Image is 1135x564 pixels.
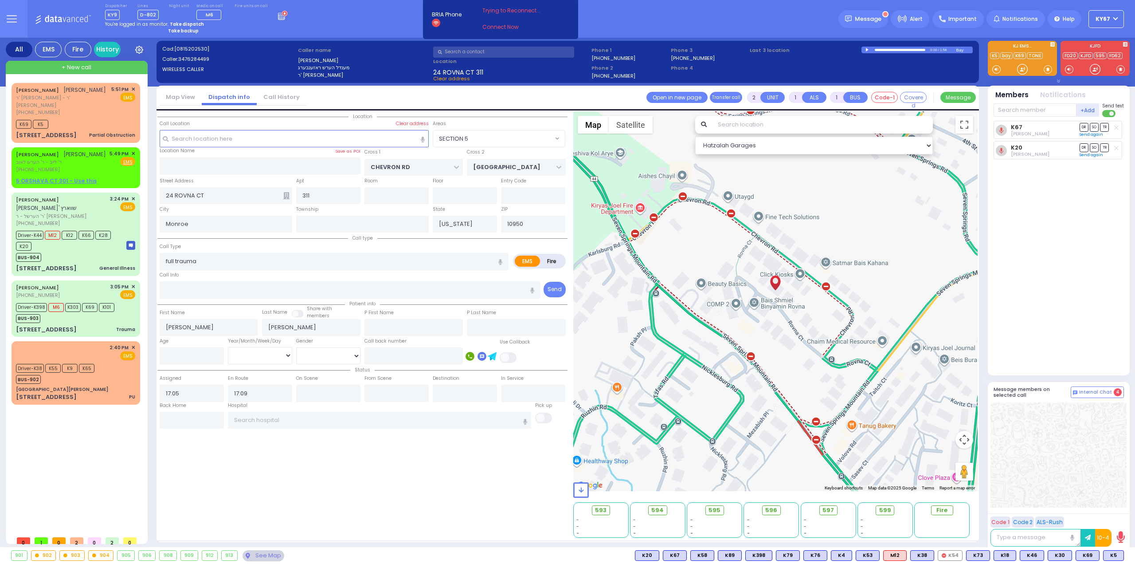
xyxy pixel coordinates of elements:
[948,15,977,23] span: Important
[515,256,540,267] label: EMS
[120,290,135,299] span: EMS
[62,63,91,72] span: + New call
[1040,90,1086,100] button: Notifications
[228,402,247,409] label: Hospital
[1080,132,1103,137] a: Send again
[110,150,129,157] span: 5:49 PM
[16,303,47,312] span: Driver-K398
[16,196,59,203] a: [PERSON_NAME]
[16,314,40,323] span: BUS-903
[1090,123,1099,131] span: SO
[804,523,806,530] span: -
[65,42,91,57] div: Fire
[843,92,868,103] button: BUS
[1020,550,1044,561] div: K46
[500,339,530,346] label: Use Callback
[482,7,552,15] span: Trying to Reconnect...
[202,93,257,101] a: Dispatch info
[663,550,687,561] div: K67
[106,537,119,544] span: 2
[750,47,861,54] label: Last 3 location
[578,116,609,134] button: Show street map
[1012,517,1034,528] button: Code 2
[16,325,77,334] div: [STREET_ADDRESS]
[1011,130,1049,137] span: Joseph Blumenthal
[855,15,881,24] span: Message
[1011,124,1022,130] a: K67
[745,550,772,561] div: BLS
[160,243,181,250] label: Call Type
[99,265,135,272] div: General Illness
[296,375,318,382] label: On Scene
[16,284,59,291] a: [PERSON_NAME]
[776,550,800,561] div: BLS
[747,530,750,536] span: -
[910,550,934,561] div: K38
[364,309,394,316] label: P First Name
[1079,52,1093,59] a: KJFD
[16,213,107,220] span: ר' הערשל - ר' [PERSON_NAME]
[883,550,907,561] div: M12
[160,206,169,213] label: City
[633,530,636,536] span: -
[501,206,508,213] label: ZIP
[298,71,431,79] label: ר' [PERSON_NAME]
[433,58,588,65] label: Location
[110,344,129,351] span: 2:40 PM
[690,550,714,561] div: BLS
[930,45,938,55] div: 0:00
[467,149,485,156] label: Cross 2
[262,309,287,316] label: Last Name
[31,551,56,560] div: 902
[396,120,429,127] label: Clear address
[651,506,664,515] span: 594
[822,506,834,515] span: 597
[576,517,579,523] span: -
[760,92,785,103] button: UNIT
[16,120,31,129] span: K69
[482,23,552,31] a: Connect Now
[1073,390,1077,395] img: comment-alt.png
[1090,143,1099,152] span: SO
[433,68,483,75] span: 24 ROVNA CT 311
[994,550,1016,561] div: BLS
[52,537,66,544] span: 0
[105,21,168,28] span: You're logged in as monitor.
[956,47,973,53] div: Bay
[845,16,852,22] img: message.svg
[348,235,377,241] span: Call type
[765,506,777,515] span: 596
[45,364,61,373] span: K55
[82,303,98,312] span: K69
[160,130,429,147] input: Search location here
[296,338,313,345] label: Gender
[345,300,380,307] span: Patient info
[591,72,635,79] label: [PHONE_NUMBER]
[45,231,60,240] span: M12
[257,93,306,101] a: Call History
[745,550,772,561] div: K398
[16,166,60,173] span: [PHONE_NUMBER]
[89,132,135,138] div: Partial Obstruction
[16,242,31,251] span: K20
[35,42,62,57] div: EMS
[595,506,607,515] span: 593
[94,42,121,57] a: History
[433,75,470,82] span: Clear address
[609,116,653,134] button: Show satellite imagery
[1020,550,1044,561] div: BLS
[1095,529,1112,547] button: 10-4
[350,367,375,373] span: Status
[137,4,159,9] label: Lines
[1035,517,1064,528] button: ALS-Rush
[1108,52,1123,59] a: FD62
[1096,15,1110,23] span: KY67
[162,66,295,73] label: WIRELESS CALLER
[994,550,1016,561] div: K18
[160,272,179,279] label: Call Info
[1000,52,1013,59] a: bay
[861,523,863,530] span: -
[802,92,826,103] button: ALS
[1071,387,1124,398] button: Internal Chat 4
[120,351,135,360] span: EMS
